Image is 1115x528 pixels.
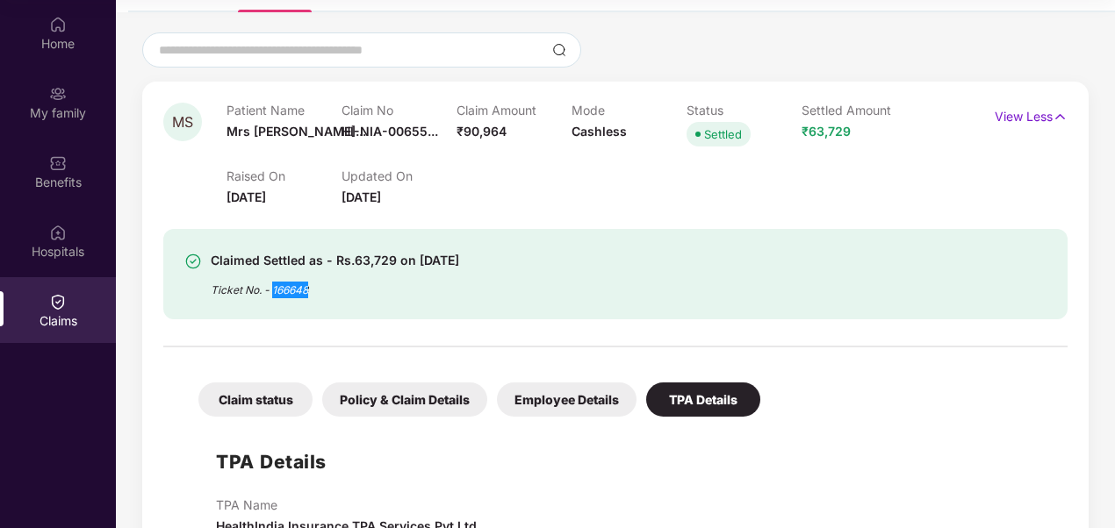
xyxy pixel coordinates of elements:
[342,124,438,139] span: HI-NIA-00655...
[227,189,266,204] span: [DATE]
[572,103,687,118] p: Mode
[342,103,457,118] p: Claim No
[49,293,67,310] img: svg+xml;base64,PHN2ZyBpZD0iQ2xhaW0iIHhtbG5zPSJodHRwOi8vd3d3LnczLm9yZy8yMDAwL3N2ZyIgd2lkdGg9IjIwIi...
[572,124,627,139] span: Cashless
[216,497,477,512] p: TPA Name
[49,85,67,103] img: svg+xml;base64,PHN2ZyB3aWR0aD0iMjAiIGhlaWdodD0iMjAiIHZpZXdCb3g9IjAgMCAyMCAyMCIgZmlsbD0ibm9uZSIgeG...
[646,382,760,417] div: TPA Details
[322,382,487,417] div: Policy & Claim Details
[211,250,459,271] div: Claimed Settled as - Rs.63,729 on [DATE]
[216,447,327,476] h1: TPA Details
[49,154,67,172] img: svg+xml;base64,PHN2ZyBpZD0iQmVuZWZpdHMiIHhtbG5zPSJodHRwOi8vd3d3LnczLm9yZy8yMDAwL3N2ZyIgd2lkdGg9Ij...
[497,382,637,417] div: Employee Details
[552,43,566,57] img: svg+xml;base64,PHN2ZyBpZD0iU2VhcmNoLTMyeDMyIiB4bWxucz0iaHR0cDovL3d3dy53My5vcmcvMjAwMC9zdmciIHdpZH...
[457,103,572,118] p: Claim Amount
[227,103,342,118] p: Patient Name
[49,224,67,241] img: svg+xml;base64,PHN2ZyBpZD0iSG9zcGl0YWxzIiB4bWxucz0iaHR0cDovL3d3dy53My5vcmcvMjAwMC9zdmciIHdpZHRoPS...
[227,124,366,139] span: Mrs [PERSON_NAME]...
[1053,107,1068,126] img: svg+xml;base64,PHN2ZyB4bWxucz0iaHR0cDovL3d3dy53My5vcmcvMjAwMC9zdmciIHdpZHRoPSIxNyIgaGVpZ2h0PSIxNy...
[995,103,1068,126] p: View Less
[457,124,507,139] span: ₹90,964
[211,271,459,298] div: Ticket No. - 166648
[704,125,742,143] div: Settled
[227,168,342,183] p: Raised On
[802,124,851,139] span: ₹63,729
[802,103,917,118] p: Settled Amount
[184,253,202,270] img: svg+xml;base64,PHN2ZyBpZD0iU3VjY2Vzcy0zMngzMiIgeG1sbnM9Imh0dHA6Ly93d3cudzMub3JnLzIwMDAvc3ZnIiB3aW...
[172,115,193,130] span: MS
[342,189,381,204] span: [DATE]
[198,382,313,417] div: Claim status
[342,168,457,183] p: Updated On
[49,16,67,33] img: svg+xml;base64,PHN2ZyBpZD0iSG9tZSIgeG1sbnM9Imh0dHA6Ly93d3cudzMub3JnLzIwMDAvc3ZnIiB3aWR0aD0iMjAiIG...
[687,103,802,118] p: Status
